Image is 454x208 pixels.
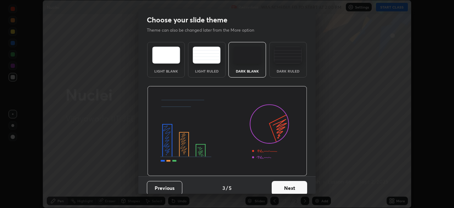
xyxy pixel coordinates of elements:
h4: 3 [222,184,225,192]
img: darkTheme.f0cc69e5.svg [233,47,261,64]
h4: 5 [229,184,232,192]
p: Theme can also be changed later from the More option [147,27,262,33]
button: Previous [147,181,182,195]
img: lightRuledTheme.5fabf969.svg [193,47,221,64]
div: Dark Ruled [274,69,302,73]
img: darkRuledTheme.de295e13.svg [274,47,302,64]
button: Next [272,181,307,195]
img: lightTheme.e5ed3b09.svg [152,47,180,64]
div: Light Ruled [193,69,221,73]
img: darkThemeBanner.d06ce4a2.svg [147,86,307,176]
div: Dark Blank [233,69,261,73]
div: Light Blank [152,69,180,73]
h4: / [226,184,228,192]
h2: Choose your slide theme [147,15,227,25]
